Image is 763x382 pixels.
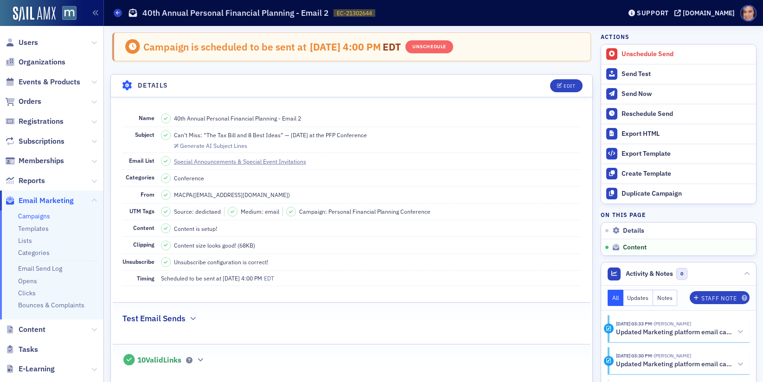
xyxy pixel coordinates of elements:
button: Updated Marketing platform email campaign: 40th Annual Personal Financial Planning - Email 2 [616,360,743,369]
span: E-Learning [19,364,55,374]
div: Create Template [622,170,751,178]
button: Duplicate Campaign [601,184,756,204]
button: [DOMAIN_NAME] [674,10,738,16]
h4: Actions [601,32,629,41]
div: Conference [174,174,204,182]
span: Timing [137,274,154,282]
span: MACPA ( [EMAIL_ADDRESS][DOMAIN_NAME] ) [174,191,290,199]
a: Registrations [5,116,64,127]
span: Clipping [133,241,154,248]
button: Send Now [601,84,756,104]
span: 4:00 PM [241,274,262,282]
a: Memberships [5,156,64,166]
span: Organizations [19,57,65,67]
span: Details [623,227,644,235]
a: Subscriptions [5,136,64,146]
span: 10 Valid Links [137,356,181,365]
a: Create Template [601,164,756,184]
button: Generate AI Subject Lines [174,141,247,149]
a: Events & Products [5,77,80,87]
div: Export Template [622,150,751,158]
a: Organizations [5,57,65,67]
span: Scheduled to be sent at [161,274,221,282]
button: Updated Marketing platform email campaign: 40th Annual Personal Financial Planning - Email 2 [616,327,743,337]
span: Content size looks good! (68KB) [174,241,255,249]
span: [DATE] [223,274,241,282]
span: EC-21302644 [337,9,372,17]
span: UTM Tags [129,207,154,215]
span: Name [139,114,154,121]
time: 9/10/2025 03:30 PM [616,352,652,359]
span: Email List [129,157,154,164]
a: Users [5,38,38,48]
a: Campaigns [18,212,50,220]
span: [DATE] [310,40,343,53]
button: Unschedule [405,40,453,53]
a: Email Send Log [18,264,62,273]
a: Opens [18,277,37,285]
span: Subject [135,131,154,138]
button: Updates [623,290,654,306]
span: Activity & Notes [626,269,673,279]
span: Content [623,243,647,252]
div: Edit [564,83,575,89]
span: 40th Annual Personal Financial Planning - Email 2 [174,114,301,122]
div: Campaign is scheduled to be sent at [143,41,307,53]
div: Duplicate Campaign [622,190,751,198]
span: Content [133,224,154,231]
span: Categories [126,173,154,181]
span: 0 [676,268,688,280]
h4: Details [138,81,168,90]
button: Unschedule Send [601,45,756,64]
a: Clicks [18,289,36,297]
span: 4:00 PM [343,40,381,53]
span: Content is setup! [174,224,217,233]
div: Activity [604,356,614,366]
h4: On this page [601,210,757,219]
div: [DOMAIN_NAME] [683,9,735,17]
span: Profile [740,5,757,21]
button: Edit [550,79,582,92]
h1: 40th Annual Personal Financial Planning - Email 2 [142,7,329,19]
h5: Updated Marketing platform email campaign: 40th Annual Personal Financial Planning - Email 2 [616,360,734,369]
a: Export Template [601,144,756,164]
span: Content [19,325,45,335]
button: All [608,290,623,306]
div: Staff Note [701,296,737,301]
span: Subscriptions [19,136,64,146]
a: Lists [18,236,32,245]
a: Orders [5,96,41,107]
h5: Updated Marketing platform email campaign: 40th Annual Personal Financial Planning - Email 2 [616,328,734,337]
a: Categories [18,248,50,257]
a: Tasks [5,344,38,355]
div: Send Test [622,70,751,78]
span: From [141,191,154,198]
a: Templates [18,224,49,233]
div: Support [637,9,669,17]
button: Staff Note [690,291,750,304]
a: Content [5,325,45,335]
a: Special Announcements & Special Event Invitations [174,157,314,166]
span: Users [19,38,38,48]
span: Orders [19,96,41,107]
span: Campaign: Personal Financial Planning Conference [299,207,430,216]
span: Tasks [19,344,38,355]
div: Export HTML [622,130,751,138]
button: Notes [653,290,677,306]
span: Unsubscribe configuration is correct! [174,258,268,266]
span: Memberships [19,156,64,166]
img: SailAMX [13,6,56,21]
a: View Homepage [56,6,77,22]
span: Can’t Miss: “The Tax Bill and 8 Best Ideas” — [DATE] at the PFP Conference [174,131,367,139]
span: Katie Foo [652,352,691,359]
span: Registrations [19,116,64,127]
button: Send Test [601,64,756,84]
a: Bounces & Complaints [18,301,84,309]
h2: Test Email Sends [122,312,186,325]
span: Events & Products [19,77,80,87]
div: Activity [604,324,614,333]
span: Source: dedictaed [174,207,221,216]
span: EDT [262,274,274,282]
span: EDT [381,40,401,53]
